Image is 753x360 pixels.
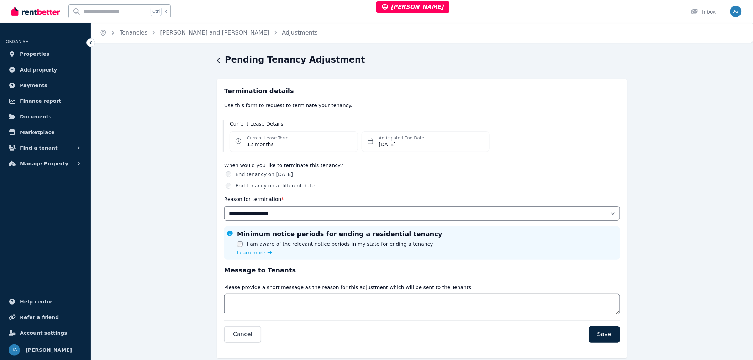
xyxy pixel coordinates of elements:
button: Manage Property [6,157,85,171]
span: Help centre [20,297,53,306]
span: ORGANISE [6,39,28,44]
span: Properties [20,50,49,58]
h1: Pending Tenancy Adjustment [225,54,365,65]
span: Manage Property [20,159,68,168]
span: Account settings [20,329,67,337]
span: Documents [20,112,52,121]
label: I am aware of the relevant notice periods in my state for ending a tenancy. [247,240,434,248]
a: Properties [6,47,85,61]
dd: 12 months [247,141,289,148]
span: Learn more [237,249,265,256]
a: Help centre [6,295,85,309]
h3: Termination details [224,86,620,96]
h3: Message to Tenants [224,265,620,275]
button: Save [589,326,620,343]
img: RentBetter [11,6,60,17]
span: Marketplace [20,128,54,137]
span: Add property [20,65,57,74]
a: Account settings [6,326,85,340]
span: Ctrl [151,7,162,16]
label: End tenancy on [DATE] [236,171,293,178]
label: End tenancy on a different date [236,182,315,189]
img: Jeremy Goldschmidt [9,344,20,356]
button: Cancel [224,326,261,343]
a: Refer a friend [6,310,85,324]
span: Cancel [233,330,252,339]
p: Use this form to request to terminate your tenancy. [224,102,620,109]
span: k [164,9,167,14]
dd: [DATE] [379,141,425,148]
a: Adjustments [282,29,318,36]
dt: Anticipated End Date [379,135,425,141]
span: Finance report [20,97,61,105]
img: Jeremy Goldschmidt [730,6,742,17]
span: Payments [20,81,47,90]
a: Documents [6,110,85,124]
dt: Current Lease Term [247,135,289,141]
span: Refer a friend [20,313,59,322]
h3: Current Lease Details [230,120,621,127]
a: Finance report [6,94,85,108]
nav: Breadcrumb [91,23,326,43]
span: Save [597,330,611,339]
a: Learn more [237,249,272,256]
a: [PERSON_NAME] and [PERSON_NAME] [160,29,269,36]
a: Payments [6,78,85,92]
div: Inbox [691,8,716,15]
a: Marketplace [6,125,85,139]
a: Add property [6,63,85,77]
label: Reason for termination [224,196,284,202]
label: When would you like to terminate this tenancy? [224,163,620,168]
p: Please provide a short message as the reason for this adjustment which will be sent to the Tenants. [224,284,473,291]
button: Find a tenant [6,141,85,155]
span: Find a tenant [20,144,58,152]
h3: Minimum notice periods for ending a residential tenancy [237,229,442,239]
span: [PERSON_NAME] [26,346,72,354]
a: Tenancies [120,29,147,36]
span: [PERSON_NAME] [382,4,444,10]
